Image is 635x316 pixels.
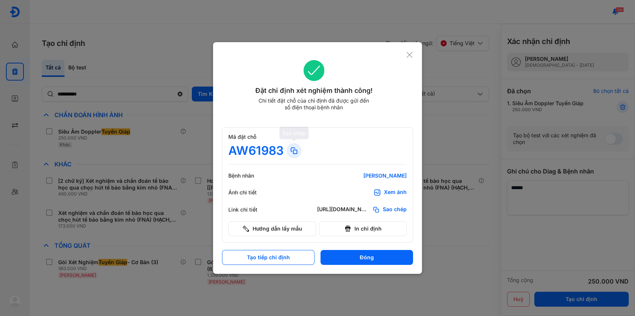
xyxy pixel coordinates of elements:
[228,206,273,213] div: Link chi tiết
[384,189,407,196] div: Xem ảnh
[228,172,273,179] div: Bệnh nhân
[317,172,407,179] div: [PERSON_NAME]
[222,85,406,96] div: Đặt chỉ định xét nghiệm thành công!
[222,250,315,265] button: Tạo tiếp chỉ định
[383,206,407,213] span: Sao chép
[319,221,407,236] button: In chỉ định
[317,206,369,213] div: [URL][DOMAIN_NAME]
[228,221,316,236] button: Hướng dẫn lấy mẫu
[228,134,407,140] div: Mã đặt chỗ
[228,189,273,196] div: Ảnh chi tiết
[255,97,372,111] div: Chi tiết đặt chỗ của chỉ định đã được gửi đến số điện thoại bệnh nhân
[320,250,413,265] button: Đóng
[228,143,284,158] div: AW61983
